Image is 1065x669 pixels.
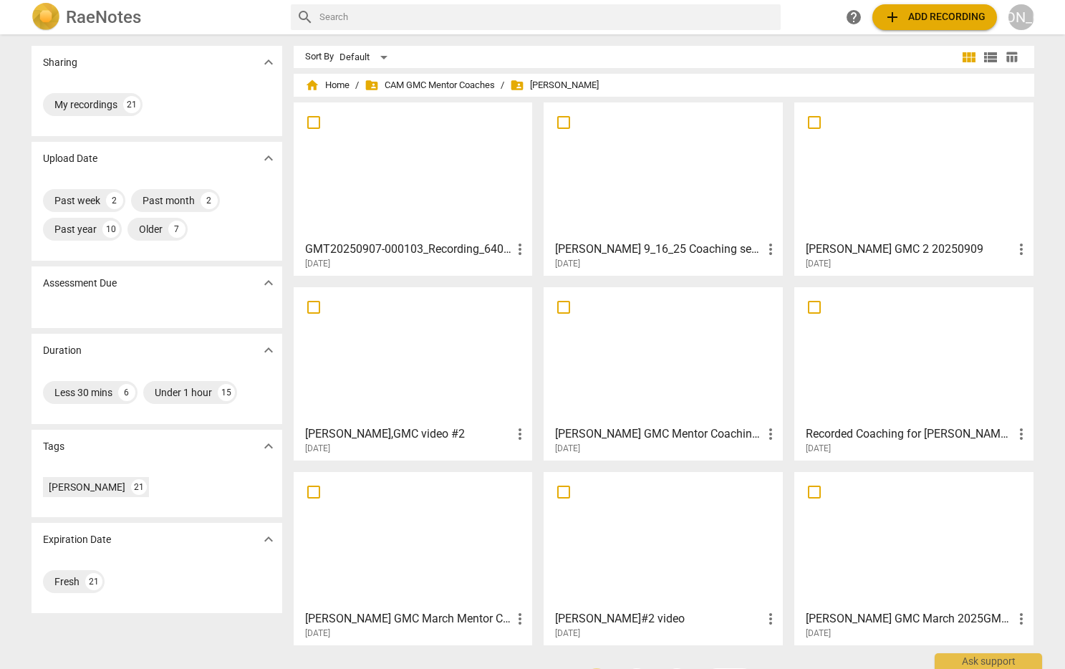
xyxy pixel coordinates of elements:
a: [PERSON_NAME],GMC video #2[DATE] [299,292,528,454]
div: 15 [218,384,235,401]
h3: Spadoni GMC 2 20250909 [806,241,1013,258]
div: Default [339,46,392,69]
span: expand_more [260,438,277,455]
p: Expiration Date [43,532,111,547]
div: 2 [106,192,123,209]
button: Show more [258,52,279,73]
h3: Andrew D. GMC Mentor Coaching March 2025Facilitators - Monday at 10-05 AM [555,425,762,443]
button: Show more [258,435,279,457]
span: [DATE] [305,258,330,270]
span: home [305,78,319,92]
span: expand_more [260,274,277,292]
input: Search [319,6,775,29]
span: more_vert [1013,241,1030,258]
button: Show more [258,529,279,550]
button: Show more [258,272,279,294]
a: [PERSON_NAME] GMC 2 20250909[DATE] [799,107,1028,269]
button: Table view [1001,47,1023,68]
div: Fresh [54,574,79,589]
a: LogoRaeNotes [32,3,279,32]
a: [PERSON_NAME] 9_16_25 Coaching session[DATE] [549,107,778,269]
button: Show more [258,340,279,361]
span: [PERSON_NAME] [510,78,599,92]
div: Sort By [305,52,334,62]
span: expand_more [260,342,277,359]
div: Ask support [935,653,1042,669]
span: more_vert [1013,425,1030,443]
span: / [501,80,504,91]
div: 6 [118,384,135,401]
div: 21 [85,573,102,590]
div: Under 1 hour [155,385,212,400]
h3: Ruthanne Chadd,GMC video #2 [305,425,512,443]
span: CAM GMC Mentor Coaches [365,78,495,92]
h2: RaeNotes [66,7,141,27]
button: Upload [872,4,997,30]
div: 10 [102,221,120,238]
h3: Theresa F. GMC March 2025GMT20250220-180148_Recording_640x360 [806,610,1013,627]
div: Past week [54,193,100,208]
img: Logo [32,3,60,32]
div: 21 [123,96,140,113]
span: [DATE] [305,443,330,455]
button: List view [980,47,1001,68]
span: [DATE] [555,258,580,270]
span: folder_shared [510,78,524,92]
span: Add recording [884,9,986,26]
div: Older [139,222,163,236]
a: [PERSON_NAME] GMC March Mentor Coachingvideo1071628946[DATE] [299,477,528,639]
button: Tile view [958,47,980,68]
span: more_vert [511,241,529,258]
span: more_vert [511,610,529,627]
span: more_vert [1013,610,1030,627]
span: more_vert [762,425,779,443]
h3: GMT20250907-000103_Recording_640x360 [305,241,512,258]
h3: Jill L. 9_16_25 Coaching session [555,241,762,258]
a: Help [841,4,867,30]
span: folder_shared [365,78,379,92]
div: Past year [54,222,97,236]
span: more_vert [762,610,779,627]
span: more_vert [762,241,779,258]
span: expand_more [260,54,277,71]
p: Sharing [43,55,77,70]
div: 21 [131,479,147,495]
span: [DATE] [806,627,831,640]
span: help [845,9,862,26]
span: add [884,9,901,26]
span: expand_more [260,150,277,167]
p: Tags [43,439,64,454]
div: [PERSON_NAME] [49,480,125,494]
button: [PERSON_NAME] [1008,4,1034,30]
span: more_vert [511,425,529,443]
span: Home [305,78,350,92]
span: expand_more [260,531,277,548]
h3: Recorded Coaching for Whitney's Class-20250306_143319-Meeting Recording [806,425,1013,443]
a: Recorded Coaching for [PERSON_NAME] Class-20250306_143319-Meeting Recording[DATE] [799,292,1028,454]
a: GMT20250907-000103_Recording_640x360[DATE] [299,107,528,269]
span: view_module [960,49,978,66]
span: table_chart [1005,50,1018,64]
div: My recordings [54,97,117,112]
span: [DATE] [806,443,831,455]
span: [DATE] [305,627,330,640]
p: Duration [43,343,82,358]
div: 2 [201,192,218,209]
p: Upload Date [43,151,97,166]
a: [PERSON_NAME] GMC March 2025GMT20250220-180148_Recording_640x360[DATE] [799,477,1028,639]
span: [DATE] [555,443,580,455]
button: Show more [258,148,279,169]
span: [DATE] [806,258,831,270]
p: Assessment Due [43,276,117,291]
span: / [355,80,359,91]
div: Past month [143,193,195,208]
span: [DATE] [555,627,580,640]
div: 7 [168,221,185,238]
a: [PERSON_NAME] GMC Mentor Coaching March 2025Facilitators - [DATE] at 10-05 AM[DATE] [549,292,778,454]
h3: Rebecca Q. GMC March Mentor Coachingvideo1071628946 [305,610,512,627]
span: view_list [982,49,999,66]
h3: Brandon#2 video [555,610,762,627]
a: [PERSON_NAME]#2 video[DATE] [549,477,778,639]
span: search [297,9,314,26]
